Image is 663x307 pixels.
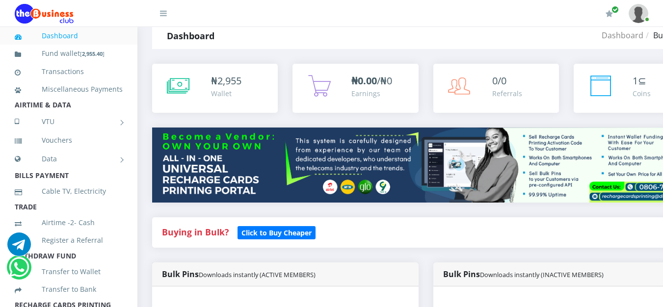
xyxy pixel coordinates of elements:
[480,270,604,279] small: Downloads instantly (INACTIVE MEMBERS)
[211,74,241,88] div: ₦
[351,74,392,87] span: /₦0
[217,74,241,87] span: 2,955
[162,226,229,238] strong: Buying in Bulk?
[241,228,312,237] b: Click to Buy Cheaper
[611,6,619,13] span: Renew/Upgrade Subscription
[292,64,418,113] a: ₦0.00/₦0 Earnings
[629,4,648,23] img: User
[82,50,103,57] b: 2,955.40
[9,263,29,279] a: Chat for support
[606,10,613,18] i: Renew/Upgrade Subscription
[15,78,123,101] a: Miscellaneous Payments
[15,180,123,203] a: Cable TV, Electricity
[633,74,651,88] div: ⊆
[80,50,105,57] small: [ ]
[152,64,278,113] a: ₦2,955 Wallet
[602,30,643,41] a: Dashboard
[633,88,651,99] div: Coins
[15,60,123,83] a: Transactions
[211,88,241,99] div: Wallet
[15,211,123,234] a: Airtime -2- Cash
[443,269,604,280] strong: Bulk Pins
[15,109,123,134] a: VTU
[162,269,316,280] strong: Bulk Pins
[15,25,123,47] a: Dashboard
[15,260,123,283] a: Transfer to Wallet
[351,88,392,99] div: Earnings
[199,270,316,279] small: Downloads instantly (ACTIVE MEMBERS)
[492,88,522,99] div: Referrals
[15,129,123,152] a: Vouchers
[15,278,123,301] a: Transfer to Bank
[15,147,123,171] a: Data
[351,74,377,87] b: ₦0.00
[15,4,74,24] img: Logo
[167,30,214,42] strong: Dashboard
[238,226,316,238] a: Click to Buy Cheaper
[15,42,123,65] a: Fund wallet[2,955.40]
[7,240,31,256] a: Chat for support
[492,74,506,87] span: 0/0
[433,64,559,113] a: 0/0 Referrals
[633,74,638,87] span: 1
[15,229,123,252] a: Register a Referral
